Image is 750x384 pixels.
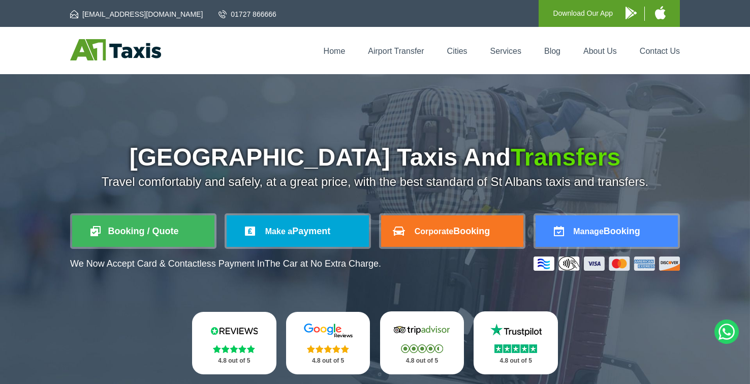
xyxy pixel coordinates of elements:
[368,47,424,55] a: Airport Transfer
[447,47,467,55] a: Cities
[415,227,453,236] span: Corporate
[391,323,452,338] img: Tripadvisor
[265,259,381,269] span: The Car at No Extra Charge.
[380,311,464,374] a: Tripadvisor Stars 4.8 out of 5
[298,323,359,338] img: Google
[474,311,558,374] a: Trustpilot Stars 4.8 out of 5
[286,312,370,374] a: Google Stars 4.8 out of 5
[204,323,265,338] img: Reviews.io
[511,144,620,171] span: Transfers
[494,344,537,353] img: Stars
[70,9,203,19] a: [EMAIL_ADDRESS][DOMAIN_NAME]
[583,47,617,55] a: About Us
[485,355,547,367] p: 4.8 out of 5
[265,227,292,236] span: Make a
[70,145,680,170] h1: [GEOGRAPHIC_DATA] Taxis And
[626,7,637,19] img: A1 Taxis Android App
[324,47,346,55] a: Home
[203,355,265,367] p: 4.8 out of 5
[72,215,214,247] a: Booking / Quote
[381,215,523,247] a: CorporateBooking
[536,215,678,247] a: ManageBooking
[227,215,369,247] a: Make aPayment
[297,355,359,367] p: 4.8 out of 5
[640,47,680,55] a: Contact Us
[655,6,666,19] img: A1 Taxis iPhone App
[70,175,680,189] p: Travel comfortably and safely, at a great price, with the best standard of St Albans taxis and tr...
[213,345,255,353] img: Stars
[192,312,276,374] a: Reviews.io Stars 4.8 out of 5
[307,345,349,353] img: Stars
[70,39,161,60] img: A1 Taxis St Albans LTD
[534,257,680,271] img: Credit And Debit Cards
[70,259,381,269] p: We Now Accept Card & Contactless Payment In
[544,47,560,55] a: Blog
[490,47,521,55] a: Services
[401,344,443,353] img: Stars
[485,323,546,338] img: Trustpilot
[218,9,276,19] a: 01727 866666
[573,227,604,236] span: Manage
[553,7,613,20] p: Download Our App
[391,355,453,367] p: 4.8 out of 5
